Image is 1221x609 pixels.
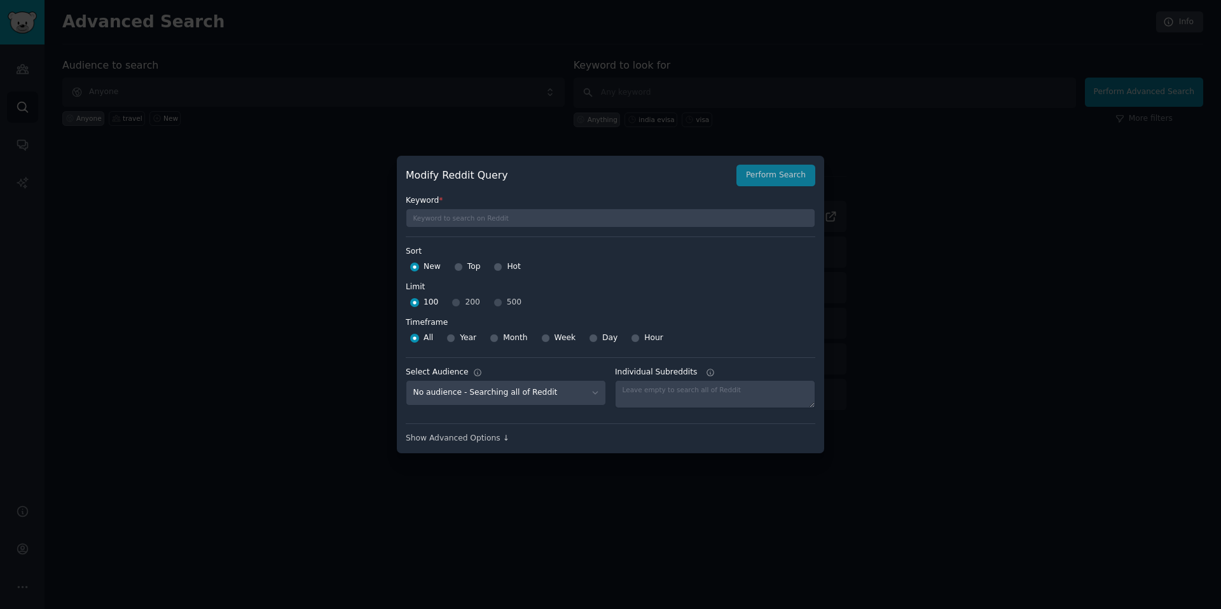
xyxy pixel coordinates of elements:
[467,261,481,273] span: Top
[615,367,815,378] label: Individual Subreddits
[406,195,815,207] label: Keyword
[406,367,469,378] div: Select Audience
[406,209,815,228] input: Keyword to search on Reddit
[406,282,425,293] div: Limit
[406,168,729,184] h2: Modify Reddit Query
[424,297,438,308] span: 100
[406,433,815,444] div: Show Advanced Options ↓
[406,313,815,329] label: Timeframe
[406,246,815,257] label: Sort
[503,332,527,344] span: Month
[555,332,576,344] span: Week
[460,332,476,344] span: Year
[507,261,521,273] span: Hot
[644,332,663,344] span: Hour
[424,332,433,344] span: All
[424,261,441,273] span: New
[602,332,617,344] span: Day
